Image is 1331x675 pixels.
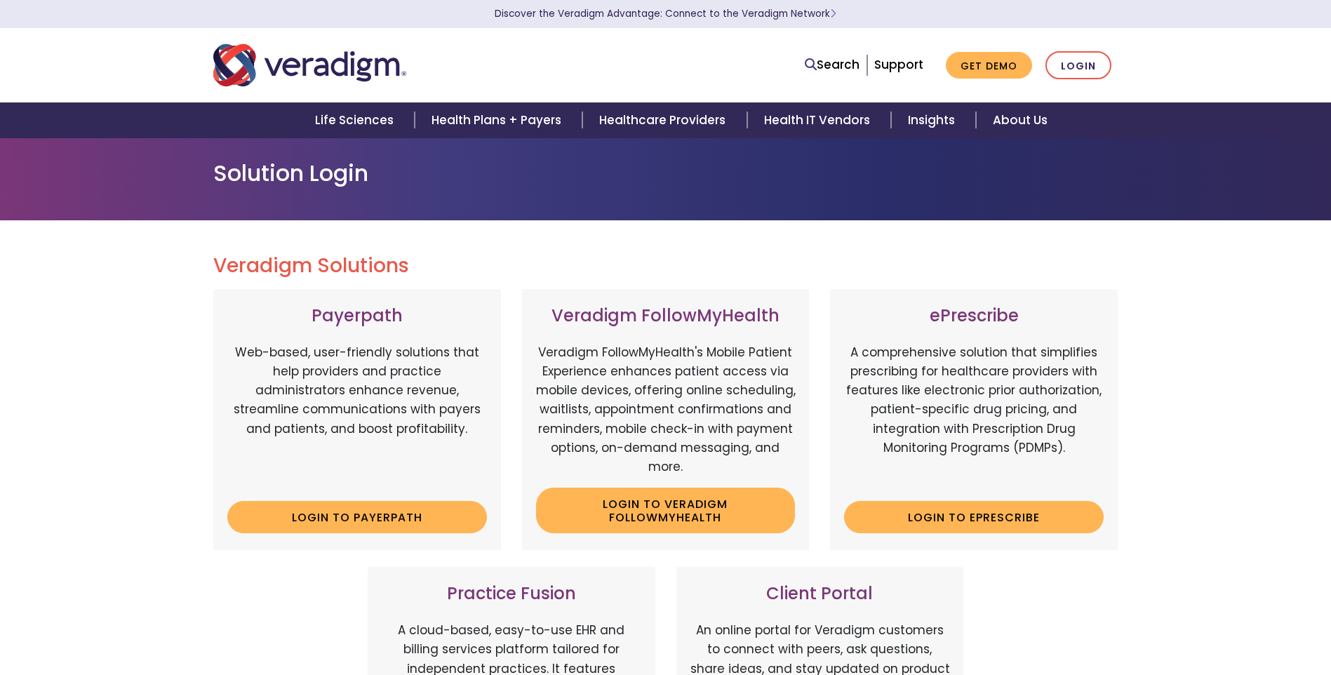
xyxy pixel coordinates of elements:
[298,102,415,138] a: Life Sciences
[874,56,923,73] a: Support
[495,7,836,20] a: Discover the Veradigm Advantage: Connect to the Veradigm NetworkLearn More
[227,343,487,490] p: Web-based, user-friendly solutions that help providers and practice administrators enhance revenu...
[536,343,796,476] p: Veradigm FollowMyHealth's Mobile Patient Experience enhances patient access via mobile devices, o...
[582,102,747,138] a: Healthcare Providers
[227,306,487,326] h3: Payerpath
[830,7,836,20] span: Learn More
[747,102,891,138] a: Health IT Vendors
[891,102,976,138] a: Insights
[415,102,582,138] a: Health Plans + Payers
[213,254,1118,278] h2: Veradigm Solutions
[844,343,1104,490] p: A comprehensive solution that simplifies prescribing for healthcare providers with features like ...
[227,501,487,533] a: Login to Payerpath
[690,584,950,604] h3: Client Portal
[213,42,406,88] img: Veradigm logo
[1045,51,1111,80] a: Login
[844,501,1104,533] a: Login to ePrescribe
[536,306,796,326] h3: Veradigm FollowMyHealth
[805,55,860,74] a: Search
[976,102,1064,138] a: About Us
[946,52,1032,79] a: Get Demo
[213,160,1118,187] h1: Solution Login
[844,306,1104,326] h3: ePrescribe
[382,584,641,604] h3: Practice Fusion
[536,488,796,533] a: Login to Veradigm FollowMyHealth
